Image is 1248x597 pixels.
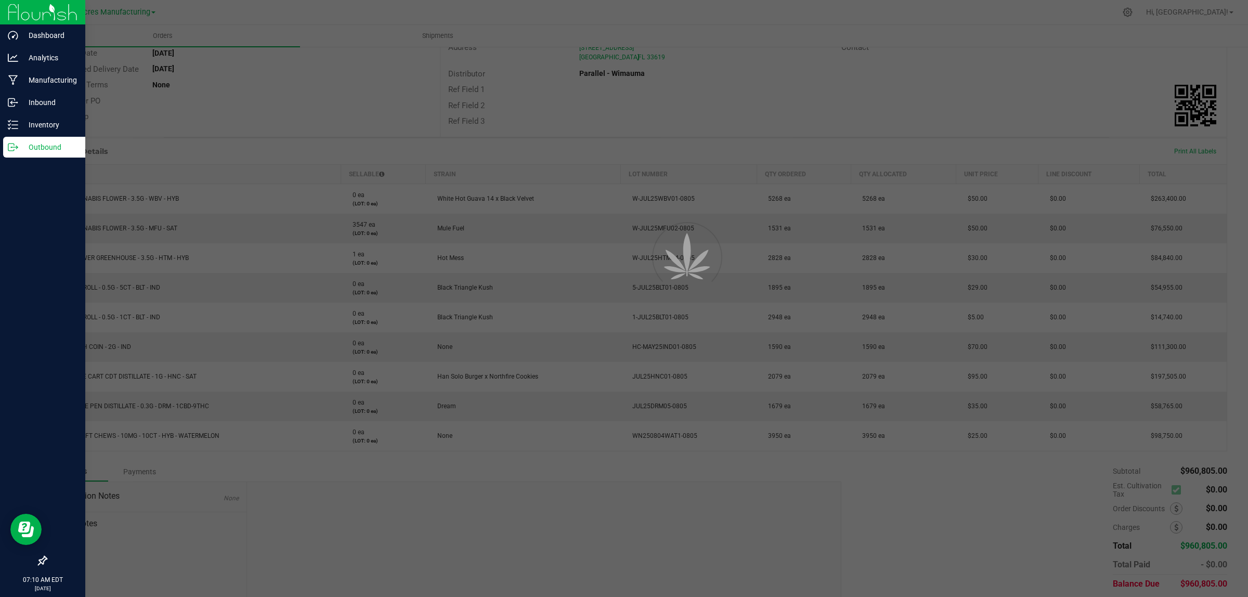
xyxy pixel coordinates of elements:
[18,141,81,153] p: Outbound
[8,75,18,85] inline-svg: Manufacturing
[8,120,18,130] inline-svg: Inventory
[5,575,81,585] p: 07:10 AM EDT
[18,96,81,109] p: Inbound
[8,30,18,41] inline-svg: Dashboard
[18,29,81,42] p: Dashboard
[18,119,81,131] p: Inventory
[10,514,42,545] iframe: Resource center
[18,51,81,64] p: Analytics
[8,142,18,152] inline-svg: Outbound
[5,585,81,592] p: [DATE]
[8,97,18,108] inline-svg: Inbound
[8,53,18,63] inline-svg: Analytics
[18,74,81,86] p: Manufacturing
